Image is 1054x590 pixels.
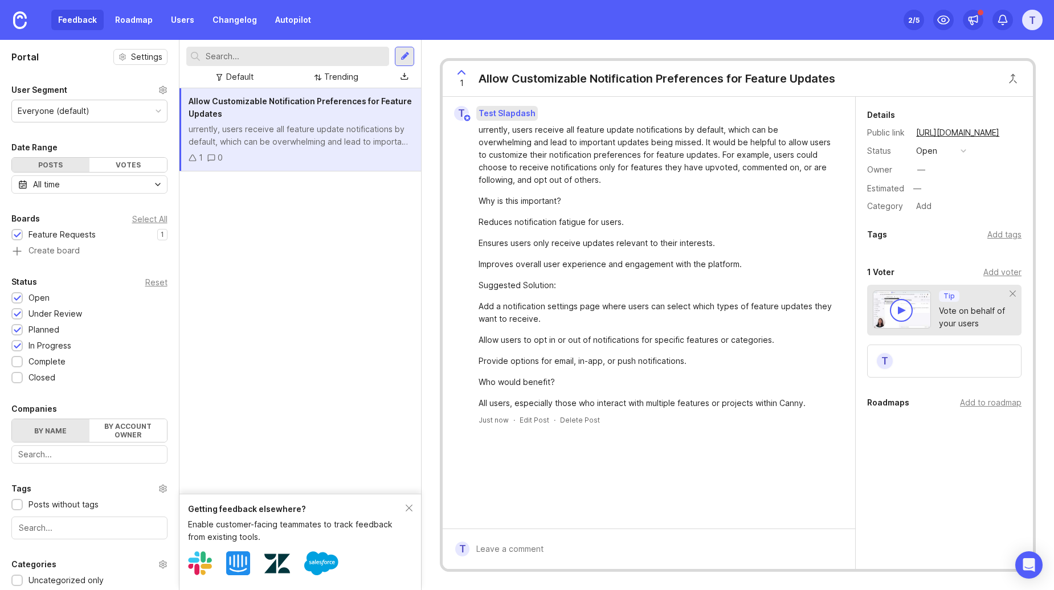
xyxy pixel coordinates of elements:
a: Roadmap [108,10,160,30]
div: Companies [11,402,57,416]
div: Estimated [867,185,904,192]
div: Improves overall user experience and engagement with the platform. [479,258,832,271]
div: Closed [28,371,55,384]
div: Details [867,108,895,122]
img: member badge [463,114,472,122]
div: Enable customer-facing teammates to track feedback from existing tools. [188,518,406,543]
img: Canny Home [13,11,27,29]
div: In Progress [28,339,71,352]
div: Reduces notification fatigue for users. [479,216,832,228]
div: Votes [89,158,167,172]
p: Tip [943,292,955,301]
div: urrently, users receive all feature update notifications by default, which can be overwhelming an... [189,123,412,148]
div: Trending [324,71,358,83]
div: Provide options for email, in-app, or push notifications. [479,355,832,367]
img: Salesforce logo [304,546,338,580]
div: — [910,181,925,196]
p: 1 [161,230,164,239]
a: Allow Customizable Notification Preferences for Feature Updatesurrently, users receive all featur... [179,88,422,171]
button: 2/5 [904,10,924,30]
img: Zendesk logo [264,551,290,576]
div: Public link [867,126,907,139]
div: — [917,163,925,176]
a: Just now [479,415,509,425]
div: Add a notification settings page where users can select which types of feature updates they want ... [479,300,832,325]
div: Add tags [987,228,1022,241]
div: 1 [199,151,203,164]
img: Slack logo [188,551,212,575]
div: Status [11,275,37,289]
div: 1 Voter [867,265,894,279]
label: By name [12,419,89,442]
div: Complete [28,355,66,368]
div: urrently, users receive all feature update notifications by default, which can be overwhelming an... [479,124,832,186]
input: Search... [19,522,160,534]
div: Default [226,71,254,83]
div: Delete Post [560,415,600,425]
a: TTest Slapdash [447,106,545,121]
button: Settings [113,49,168,65]
div: 0 [218,151,223,164]
div: Add [913,199,935,214]
div: Posts without tags [28,498,99,511]
div: Edit Post [520,415,549,425]
div: Tags [867,228,887,241]
div: Reset [145,279,168,285]
div: Categories [11,558,56,571]
a: Autopilot [268,10,318,30]
div: User Segment [11,83,67,97]
div: Category [867,200,907,212]
div: Who would benefit? [479,376,832,388]
a: Create board [11,247,168,257]
div: Planned [28,323,59,336]
a: Users [164,10,201,30]
img: video-thumbnail-vote-d41b83416815613422e2ca741bf692cc.jpg [873,290,931,329]
input: Search... [206,50,385,63]
div: · [554,415,555,425]
div: Open [28,292,50,304]
div: T [876,352,894,370]
div: Add to roadmap [960,396,1022,409]
div: Allow Customizable Notification Preferences for Feature Updates [479,71,835,87]
img: Intercom logo [226,551,250,575]
div: Boards [11,212,40,226]
a: Changelog [206,10,264,30]
div: Posts [12,158,89,172]
div: Owner [867,163,907,176]
span: Allow Customizable Notification Preferences for Feature Updates [189,96,412,118]
div: All users, especially those who interact with multiple features or projects within Canny. [479,397,832,409]
span: 1 [460,77,464,89]
div: Suggested Solution: [479,279,832,292]
div: Status [867,145,907,157]
div: Feature Requests [28,228,96,241]
div: Allow users to opt in or out of notifications for specific features or categories. [479,334,832,346]
button: T [1022,10,1043,30]
div: All time [33,178,60,191]
div: Vote on behalf of your users [939,305,1010,330]
a: Add [907,199,935,214]
h1: Portal [11,50,39,64]
div: open [916,145,937,157]
div: Add voter [983,266,1022,278]
div: Why is this important? [479,195,832,207]
div: · [513,415,515,425]
span: Settings [131,51,162,63]
div: Select All [132,216,168,222]
div: Roadmaps [867,396,909,409]
div: Tags [11,482,31,495]
button: Close button [1002,67,1024,90]
label: By account owner [89,419,167,442]
div: Open Intercom Messenger [1015,551,1043,579]
div: Date Range [11,141,58,154]
div: Everyone (default) [18,105,89,117]
div: T [454,106,469,121]
div: T [455,542,469,556]
div: Under Review [28,308,82,320]
input: Search... [18,448,161,461]
svg: toggle icon [149,180,167,189]
div: Uncategorized only [28,574,104,587]
div: Ensures users only receive updates relevant to their interests. [479,237,832,249]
